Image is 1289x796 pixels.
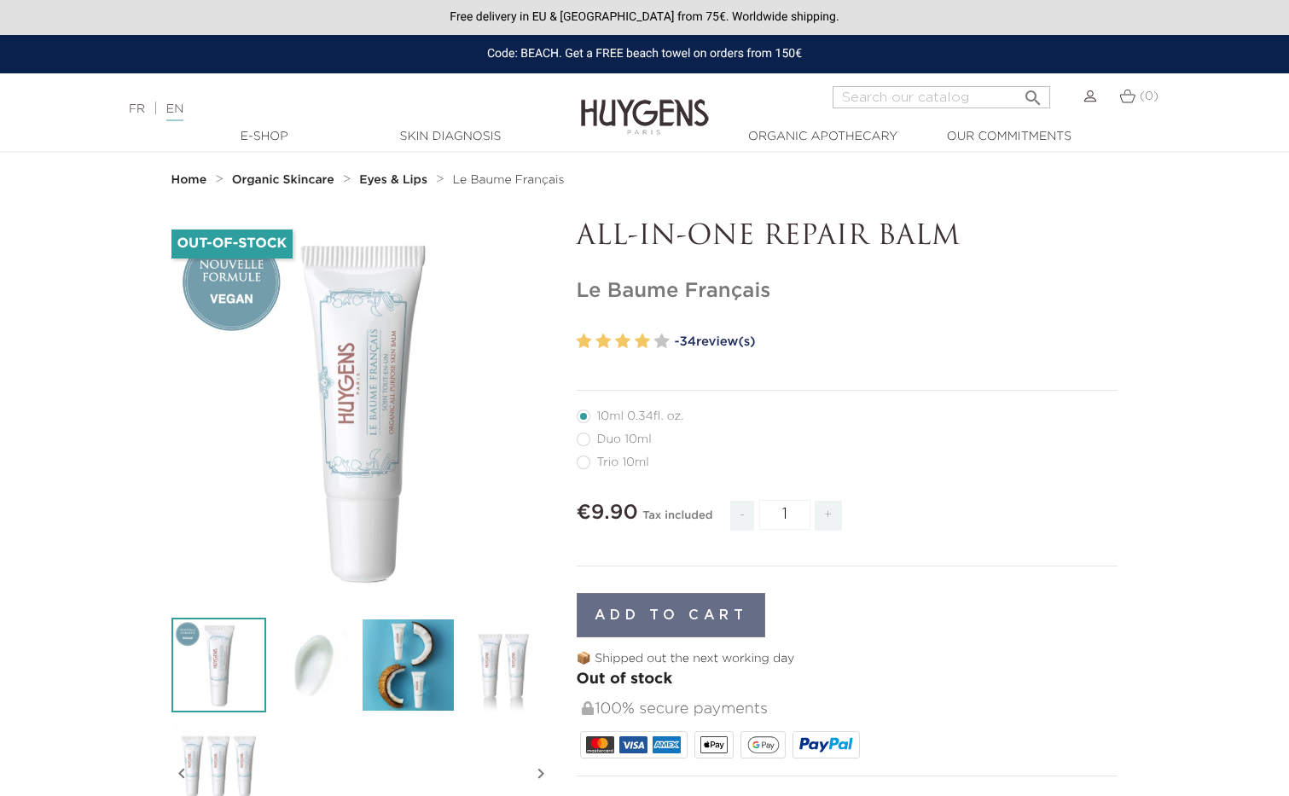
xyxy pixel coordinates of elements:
[581,72,709,137] img: Huygens
[129,103,145,115] a: FR
[586,736,614,753] img: MASTERCARD
[759,500,810,530] input: Quantity
[577,503,638,523] span: €9.90
[171,173,211,187] a: Home
[679,335,696,348] span: 34
[171,174,207,186] strong: Home
[120,99,525,119] div: |
[577,279,1118,304] h1: Le Baume Français
[577,329,592,354] label: 1
[738,128,909,146] a: Organic Apothecary
[675,329,1118,355] a: -34review(s)
[595,329,611,354] label: 2
[582,701,594,715] img: 100% secure payments
[653,736,681,753] img: AMEX
[700,736,727,753] img: apple_pay
[577,410,705,423] label: 10ml 0.34fl. oz.
[1023,83,1043,103] i: 
[359,173,432,187] a: Eyes & Lips
[171,618,266,712] img: Le Baume Français
[577,221,1118,253] p: ALL-IN-ONE REPAIR BALM
[232,173,339,187] a: Organic Skincare
[615,329,630,354] label: 3
[171,230,293,259] li: Out-of-Stock
[577,671,673,687] span: Out of stock
[318,369,404,454] i: 
[580,691,1118,728] div: 100% secure payments
[577,456,670,469] label: Trio 10ml
[232,174,334,186] strong: Organic Skincare
[730,501,754,531] span: -
[453,173,565,187] a: Le Baume Français
[453,174,565,186] span: Le Baume Français
[1140,90,1158,102] span: (0)
[1018,81,1048,104] button: 
[577,593,766,637] button: Add to cart
[642,497,712,543] div: Tax included
[166,103,183,121] a: EN
[654,329,670,354] label: 5
[577,650,1118,668] p: 📦 Shipped out the next working day
[619,736,647,753] img: VISA
[747,736,780,753] img: google_pay
[577,433,672,446] label: Duo 10ml
[635,329,650,354] label: 4
[833,86,1050,108] input: Search
[179,128,350,146] a: E-Shop
[359,174,427,186] strong: Eyes & Lips
[815,501,842,531] span: +
[365,128,536,146] a: Skin Diagnosis
[924,128,1094,146] a: Our commitments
